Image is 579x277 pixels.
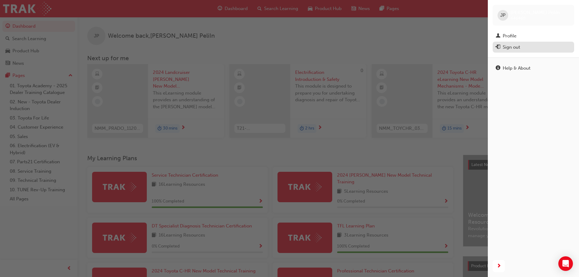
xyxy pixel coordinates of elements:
div: Profile [503,33,516,40]
span: 646460 [511,16,526,21]
button: Sign out [493,42,574,53]
span: man-icon [496,33,500,39]
a: Help & About [493,63,574,74]
span: exit-icon [496,45,500,50]
a: Profile [493,30,574,42]
span: info-icon [496,66,500,71]
div: Help & About [503,65,530,72]
div: Open Intercom Messenger [558,256,573,271]
span: JP [500,12,505,19]
div: Sign out [503,44,520,51]
span: [PERSON_NAME] PeliIn [511,10,560,15]
span: next-icon [497,262,501,270]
